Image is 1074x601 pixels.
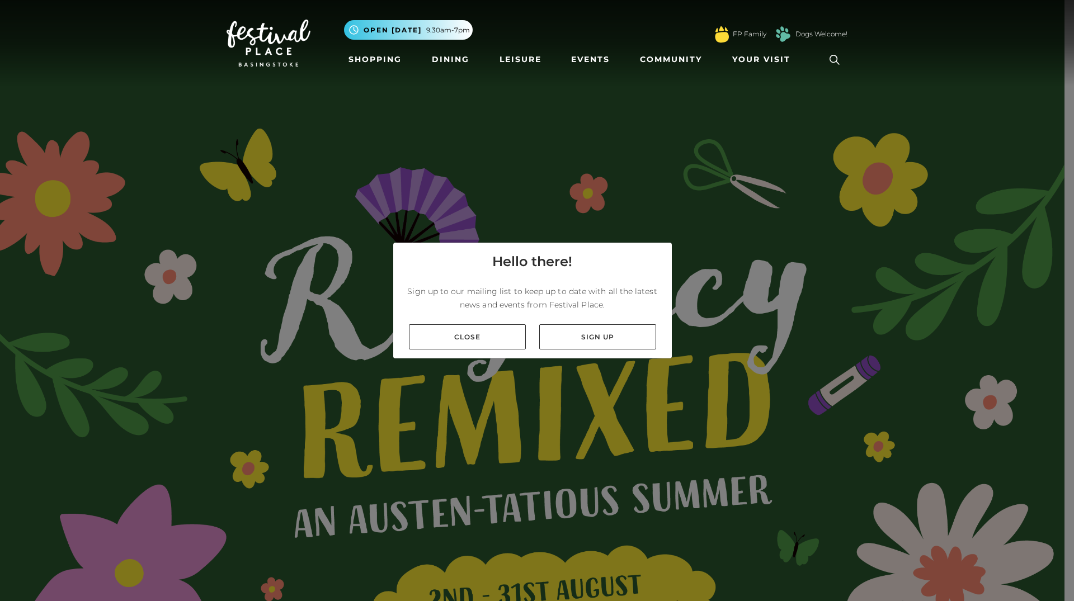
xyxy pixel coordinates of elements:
[635,49,706,70] a: Community
[227,20,310,67] img: Festival Place Logo
[402,285,663,311] p: Sign up to our mailing list to keep up to date with all the latest news and events from Festival ...
[795,29,847,39] a: Dogs Welcome!
[344,20,473,40] button: Open [DATE] 9.30am-7pm
[492,252,572,272] h4: Hello there!
[409,324,526,349] a: Close
[427,49,474,70] a: Dining
[539,324,656,349] a: Sign up
[728,49,800,70] a: Your Visit
[364,25,422,35] span: Open [DATE]
[344,49,406,70] a: Shopping
[567,49,614,70] a: Events
[732,54,790,65] span: Your Visit
[733,29,766,39] a: FP Family
[426,25,470,35] span: 9.30am-7pm
[495,49,546,70] a: Leisure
